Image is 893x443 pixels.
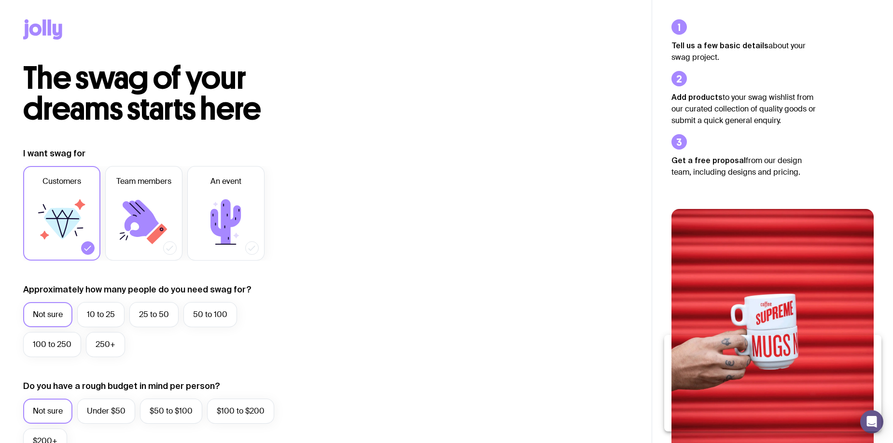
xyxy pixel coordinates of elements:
span: The swag of your dreams starts here [23,59,261,128]
label: $100 to $200 [207,399,274,424]
strong: Get a free proposal [671,156,746,165]
label: 25 to 50 [129,302,179,327]
label: 50 to 100 [183,302,237,327]
label: Not sure [23,302,72,327]
span: An event [210,176,241,187]
span: Customers [42,176,81,187]
label: 10 to 25 [77,302,125,327]
strong: Add products [671,93,723,101]
label: Under $50 [77,399,135,424]
p: to your swag wishlist from our curated collection of quality goods or submit a quick general enqu... [671,91,816,126]
label: Approximately how many people do you need swag for? [23,284,251,295]
label: 250+ [86,332,125,357]
label: Do you have a rough budget in mind per person? [23,380,220,392]
label: Not sure [23,399,72,424]
label: $50 to $100 [140,399,202,424]
strong: Tell us a few basic details [671,41,768,50]
p: from our design team, including designs and pricing. [671,154,816,178]
span: Team members [116,176,171,187]
p: about your swag project. [671,40,816,63]
label: I want swag for [23,148,85,159]
label: 100 to 250 [23,332,81,357]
